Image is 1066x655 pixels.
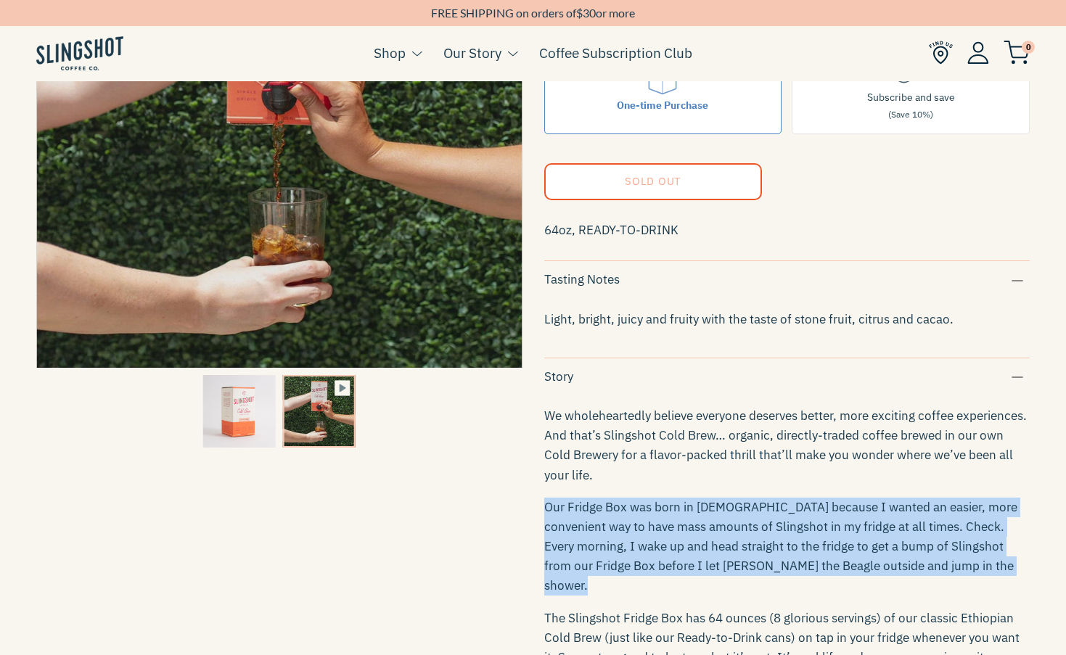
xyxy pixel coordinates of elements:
span: $ [576,6,583,20]
span: Our Fridge Box was born in [DEMOGRAPHIC_DATA] because I wanted an easier, more convenient way to ... [544,499,1017,594]
img: Find Us [929,41,953,65]
span: We wholeheartedly believe everyone deserves better, more exciting coffee experiences. And that’s ... [544,408,1027,483]
img: Slingshot Fridge Box 64oz Ready-to-Drink [203,375,276,448]
span: Subscribe and save [867,91,955,104]
a: Coffee Subscription Club [539,42,692,64]
span: (Save 10%) [888,109,933,120]
img: Account [967,41,989,64]
div: Tasting Notes [544,270,1030,289]
div: Story [544,367,1030,387]
a: Shop [374,42,406,64]
img: Slingshot Fridge Box 64oz Ready-to-Drink [283,375,356,448]
span: 30 [583,6,596,20]
img: cart [1004,41,1030,65]
a: Our Story [443,42,501,64]
p: 64oz, READY-TO-DRINK [544,218,1030,242]
span: Light, bright, juicy and fruity with the taste of stone fruit, citrus and cacao. [544,311,954,327]
a: 0 [1004,44,1030,62]
span: 0 [1022,41,1035,54]
div: One-time Purchase [617,97,708,113]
